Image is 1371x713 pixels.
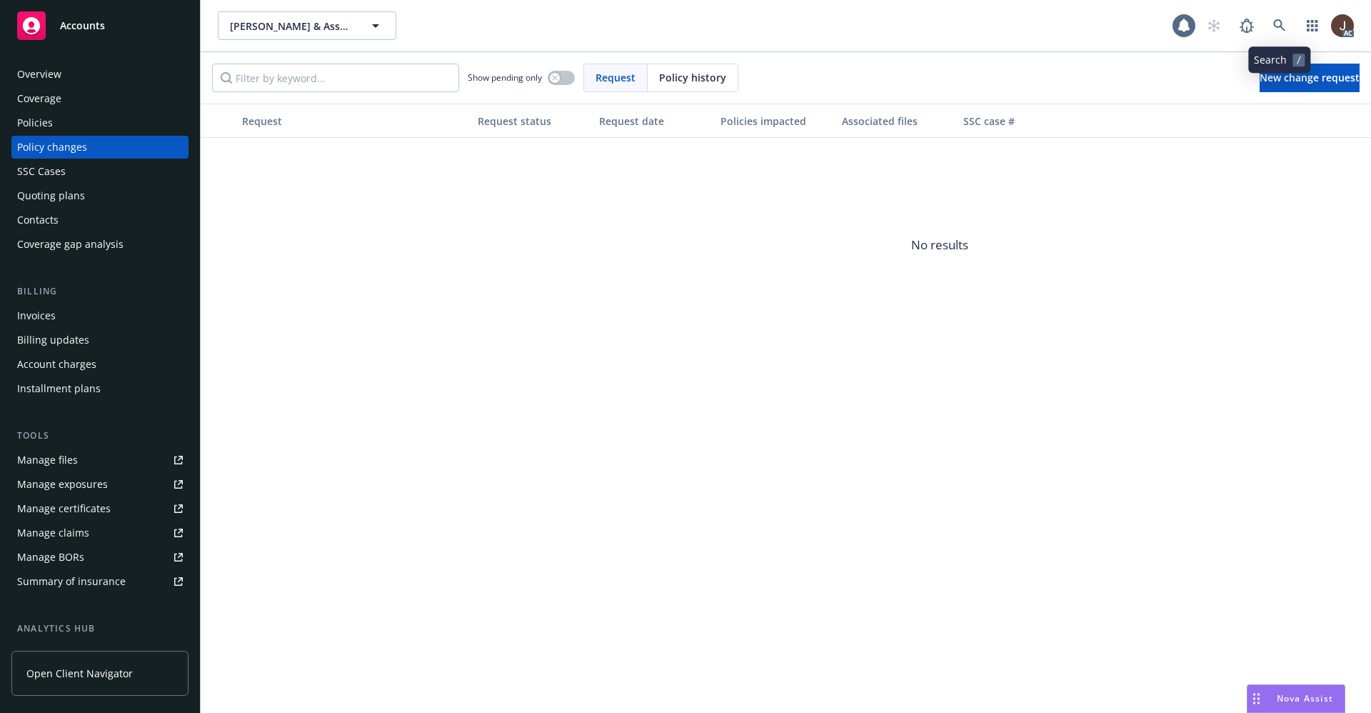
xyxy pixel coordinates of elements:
[11,136,189,159] a: Policy changes
[1298,11,1327,40] a: Switch app
[468,71,542,84] span: Show pending only
[212,64,459,92] input: Filter by keyword...
[1200,11,1228,40] a: Start snowing
[11,184,189,207] a: Quoting plans
[958,104,1065,138] button: SSC case #
[11,284,189,299] div: Billing
[596,70,636,85] span: Request
[1331,14,1354,37] img: photo
[593,104,715,138] button: Request date
[11,353,189,376] a: Account charges
[218,11,396,40] button: [PERSON_NAME] & Associates
[478,114,588,129] div: Request status
[17,63,61,86] div: Overview
[1277,692,1333,704] span: Nova Assist
[17,329,89,351] div: Billing updates
[17,111,53,134] div: Policies
[11,377,189,400] a: Installment plans
[1247,684,1345,713] button: Nova Assist
[17,136,87,159] div: Policy changes
[17,449,78,472] div: Manage files
[230,19,353,34] span: [PERSON_NAME] & Associates
[11,449,189,472] a: Manage files
[1247,685,1265,712] div: Drag to move
[17,377,101,400] div: Installment plans
[11,87,189,110] a: Coverage
[242,114,466,129] div: Request
[11,570,189,593] a: Summary of insurance
[17,546,84,569] div: Manage BORs
[11,429,189,443] div: Tools
[17,473,108,496] div: Manage exposures
[11,111,189,134] a: Policies
[1260,64,1360,92] a: New change request
[720,114,830,129] div: Policies impacted
[17,160,66,183] div: SSC Cases
[1232,11,1261,40] a: Report a Bug
[11,522,189,544] a: Manage claims
[11,209,189,231] a: Contacts
[11,304,189,327] a: Invoices
[17,184,85,207] div: Quoting plans
[836,104,958,138] button: Associated files
[659,70,726,85] span: Policy history
[17,304,56,327] div: Invoices
[11,6,189,46] a: Accounts
[17,353,96,376] div: Account charges
[715,104,836,138] button: Policies impacted
[1265,11,1294,40] a: Search
[26,666,133,681] span: Open Client Navigator
[1260,71,1360,84] span: New change request
[17,522,89,544] div: Manage claims
[11,329,189,351] a: Billing updates
[599,114,709,129] div: Request date
[11,160,189,183] a: SSC Cases
[17,570,126,593] div: Summary of insurance
[11,622,189,636] div: Analytics hub
[11,233,189,256] a: Coverage gap analysis
[17,233,124,256] div: Coverage gap analysis
[60,20,105,31] span: Accounts
[11,473,189,496] a: Manage exposures
[17,497,111,520] div: Manage certificates
[11,546,189,569] a: Manage BORs
[11,497,189,520] a: Manage certificates
[17,87,61,110] div: Coverage
[963,114,1059,129] div: SSC case #
[11,63,189,86] a: Overview
[236,104,472,138] button: Request
[472,104,593,138] button: Request status
[17,209,59,231] div: Contacts
[842,114,952,129] div: Associated files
